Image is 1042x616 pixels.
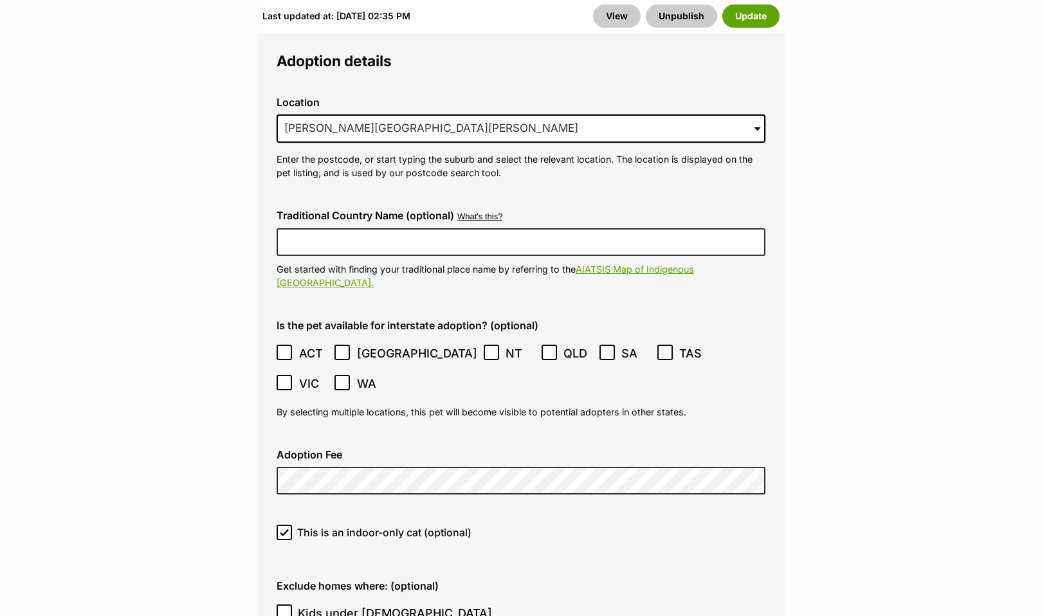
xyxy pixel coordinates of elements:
[563,345,592,362] span: QLD
[679,345,708,362] span: TAS
[457,212,502,222] button: What's this?
[299,375,328,392] span: VIC
[646,5,717,28] button: Unpublish
[277,96,765,108] label: Location
[621,345,650,362] span: SA
[299,345,328,362] span: ACT
[277,152,765,180] p: Enter the postcode, or start typing the suburb and select the relevant location. The location is ...
[277,449,765,460] label: Adoption Fee
[277,580,765,592] label: Exclude homes where: (optional)
[277,405,765,419] p: By selecting multiple locations, this pet will become visible to potential adopters in other states.
[297,525,471,540] span: This is an indoor-only cat (optional)
[277,210,454,221] label: Traditional Country Name (optional)
[277,264,694,288] a: AIATSIS Map of Indigenous [GEOGRAPHIC_DATA].
[277,320,765,331] label: Is the pet available for interstate adoption? (optional)
[722,5,780,28] button: Update
[277,114,765,143] input: Enter suburb or postcode
[506,345,535,362] span: NT
[357,345,477,362] span: [GEOGRAPHIC_DATA]
[357,375,386,392] span: WA
[277,262,765,290] p: Get started with finding your traditional place name by referring to the
[593,5,641,28] a: View
[277,53,765,69] legend: Adoption details
[262,5,410,28] div: Last updated at: [DATE] 02:35 PM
